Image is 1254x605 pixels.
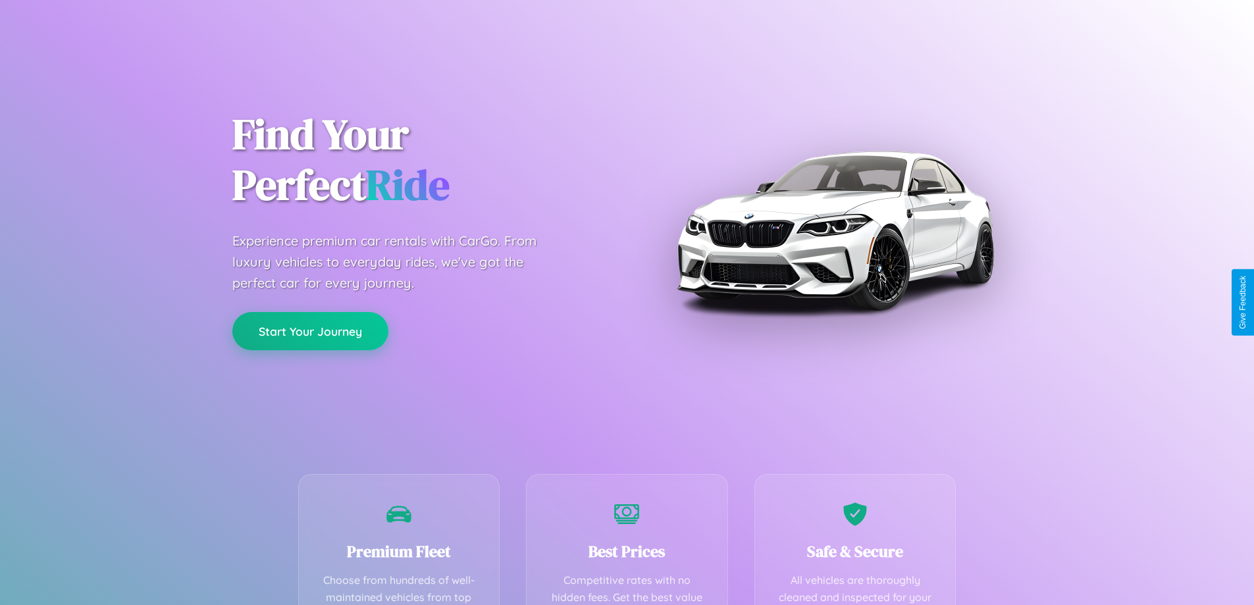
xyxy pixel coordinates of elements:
h3: Best Prices [546,540,708,562]
h3: Safe & Secure [775,540,936,562]
img: Premium BMW car rental vehicle [670,66,999,395]
h3: Premium Fleet [319,540,480,562]
button: Start Your Journey [232,312,388,350]
p: Experience premium car rentals with CarGo. From luxury vehicles to everyday rides, we've got the ... [232,230,562,294]
span: Ride [366,156,450,213]
h1: Find Your Perfect [232,109,608,211]
div: Give Feedback [1238,276,1247,329]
